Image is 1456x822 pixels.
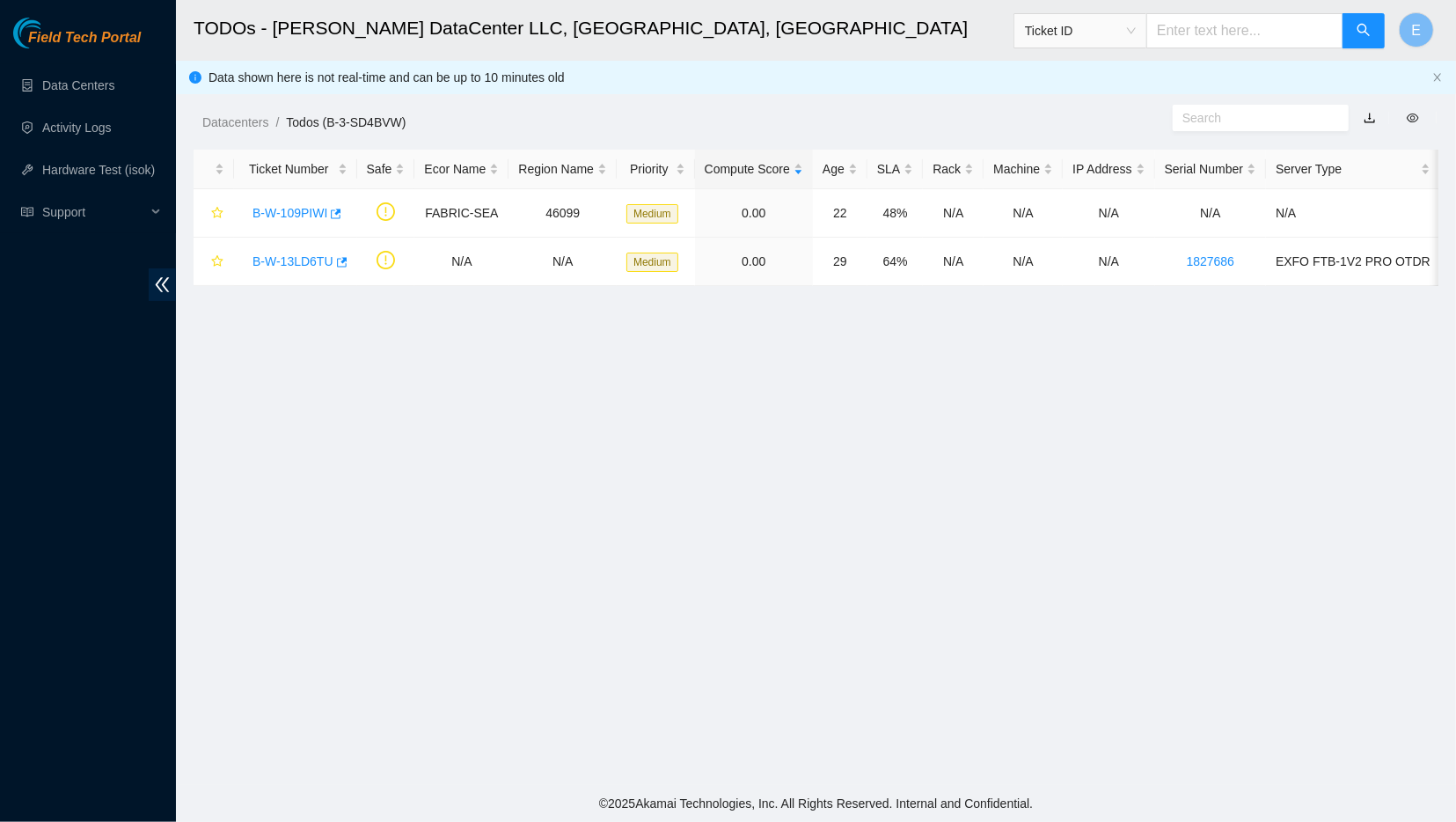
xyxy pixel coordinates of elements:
a: Todos (B-3-SD4BVW) [286,115,406,129]
a: Akamai TechnologiesField Tech Portal [13,32,141,55]
td: N/A [1266,189,1440,238]
span: E [1412,19,1422,41]
button: download [1350,104,1389,132]
button: search [1343,13,1385,48]
td: 0.00 [695,189,813,238]
td: N/A [1155,189,1266,238]
td: N/A [414,238,509,286]
input: Search [1182,108,1325,128]
span: exclamation-circle [377,202,395,221]
span: Field Tech Portal [28,30,141,47]
span: Support [42,194,146,230]
span: Medium [626,204,678,224]
footer: © 2025 Akamai Technologies, Inc. All Rights Reserved. Internal and Confidential. [176,785,1456,822]
td: 29 [813,238,867,286]
span: Medium [626,253,678,272]
button: close [1432,72,1443,84]
span: star [211,207,223,221]
td: 22 [813,189,867,238]
td: 46099 [509,189,617,238]
span: close [1432,72,1443,83]
a: Activity Logs [42,121,112,135]
td: 48% [867,189,923,238]
span: / [275,115,279,129]
button: star [203,247,224,275]
span: exclamation-circle [377,251,395,269]
a: download [1364,111,1376,125]
td: EXFO FTB-1V2 PRO OTDR [1266,238,1440,286]
td: N/A [509,238,617,286]
a: B-W-13LD6TU [252,254,333,268]
td: FABRIC-SEA [414,189,509,238]
input: Enter text here... [1146,13,1343,48]
td: N/A [1063,189,1154,238]
span: star [211,255,223,269]
td: N/A [923,238,984,286]
span: Ticket ID [1025,18,1136,44]
td: 64% [867,238,923,286]
td: 0.00 [695,238,813,286]
a: Hardware Test (isok) [42,163,155,177]
td: N/A [1063,238,1154,286]
span: read [21,206,33,218]
button: star [203,199,224,227]
a: Data Centers [42,78,114,92]
a: B-W-109PIWI [252,206,327,220]
img: Akamai Technologies [13,18,89,48]
span: eye [1407,112,1419,124]
a: Datacenters [202,115,268,129]
td: N/A [923,189,984,238]
span: double-left [149,268,176,301]
span: search [1357,23,1371,40]
button: E [1399,12,1434,48]
td: N/A [984,238,1063,286]
a: 1827686 [1187,254,1235,268]
td: N/A [984,189,1063,238]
